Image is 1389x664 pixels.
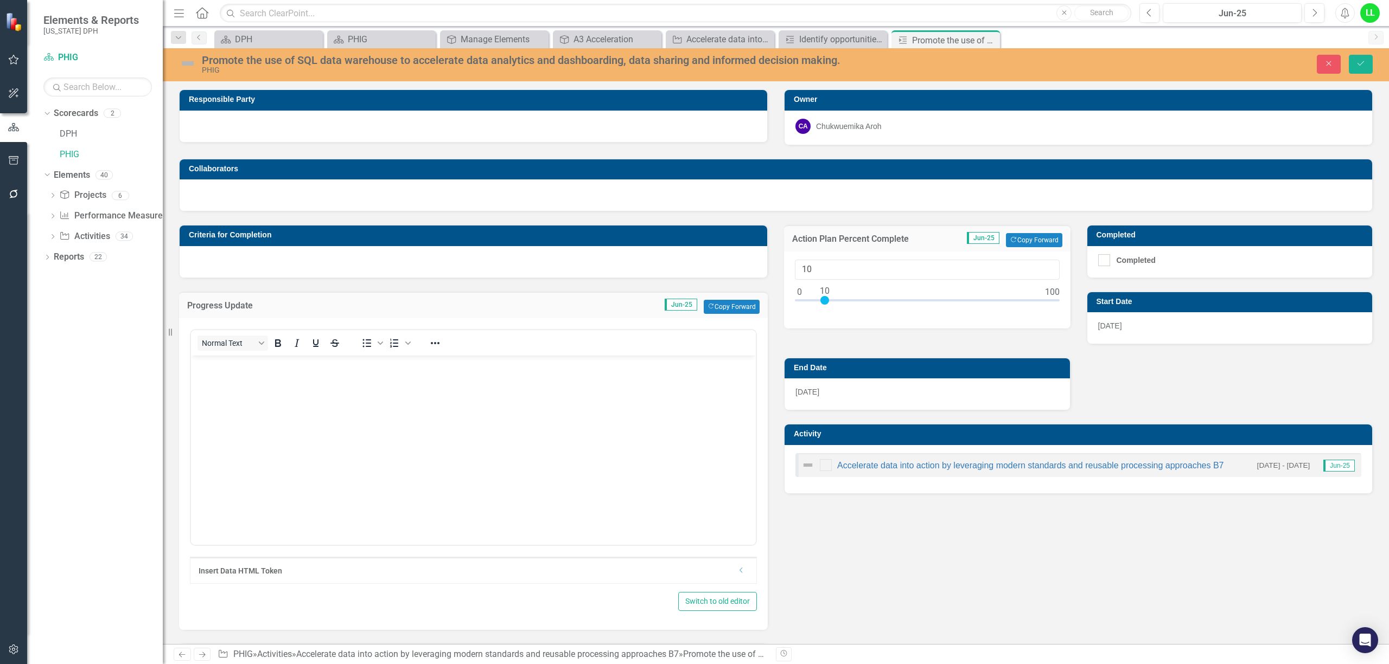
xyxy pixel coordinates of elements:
[967,232,999,244] span: Jun-25
[95,170,113,179] div: 40
[43,14,139,27] span: Elements & Reports
[59,230,110,243] a: Activities
[704,300,760,314] button: Copy Forward
[799,33,884,46] div: Identify opportunities to reduce the complexity of data ingestion and explored solutions that per...
[104,109,121,118] div: 2
[220,4,1131,23] input: Search ClearPoint...
[189,231,762,239] h3: Criteria for Completion
[269,336,287,351] button: Bold
[792,234,941,244] h3: Action Plan Percent Complete
[1097,231,1367,239] h3: Completed
[837,461,1224,470] a: Accelerate data into action by leveraging modern standards and reusable processing approaches B7
[668,33,772,46] a: Accelerate data into action by leveraging modern standards and reusable processing approaches B7
[1098,321,1122,330] span: [DATE]
[1257,460,1310,470] small: [DATE] - [DATE]
[54,169,90,182] a: Elements
[1360,3,1380,23] button: LL
[426,336,444,351] button: Reveal or hide additional toolbar items
[1090,8,1113,17] span: Search
[288,336,306,351] button: Italic
[54,107,98,120] a: Scorecards
[202,54,856,66] div: Promote the use of SQL data warehouse to accelerate data analytics and dashboarding, data sharing...
[54,251,84,263] a: Reports
[1074,5,1129,21] button: Search
[1006,233,1062,247] button: Copy Forward
[116,232,133,241] div: 34
[43,51,152,64] a: PHIG
[217,33,320,46] a: DPH
[233,649,253,659] a: PHIG
[816,121,882,132] div: Chukwuemika Aroh
[187,301,421,311] h3: Progress Update
[90,253,107,262] div: 22
[202,66,856,74] div: PHIG
[358,336,385,351] div: Bullet list
[5,12,24,31] img: ClearPoint Strategy
[179,55,196,72] img: Not Defined
[1097,298,1367,306] h3: Start Date
[781,33,884,46] a: Identify opportunities to reduce the complexity of data ingestion and explored solutions that per...
[794,95,1367,104] h3: Owner
[197,336,268,351] button: Block Normal Text
[326,336,344,351] button: Strikethrough
[1352,627,1378,653] div: Open Intercom Messenger
[385,336,412,351] div: Numbered list
[112,191,129,200] div: 6
[678,592,757,611] button: Switch to old editor
[189,165,1367,173] h3: Collaborators
[348,33,433,46] div: PHIG
[43,78,152,96] input: Search Below...
[60,128,163,140] a: DPH
[257,649,292,659] a: Activities
[191,356,756,545] iframe: Rich Text Area
[665,299,697,311] span: Jun-25
[235,33,320,46] div: DPH
[1167,7,1298,20] div: Jun-25
[199,565,732,576] div: Insert Data HTML Token
[683,649,1190,659] div: Promote the use of SQL data warehouse to accelerate data analytics and dashboarding, data sharing...
[1163,3,1302,23] button: Jun-25
[59,189,106,202] a: Projects
[912,34,997,47] div: Promote the use of SQL data warehouse to accelerate data analytics and dashboarding, data sharing...
[307,336,325,351] button: Underline
[794,430,1367,438] h3: Activity
[795,119,811,134] div: CA
[801,459,814,472] img: Not Defined
[60,149,163,161] a: PHIG
[43,27,139,35] small: [US_STATE] DPH
[1323,460,1355,472] span: Jun-25
[218,648,768,661] div: » » »
[59,210,167,222] a: Performance Measures
[330,33,433,46] a: PHIG
[189,95,762,104] h3: Responsible Party
[443,33,546,46] a: Manage Elements
[556,33,659,46] a: A3 Acceleration
[296,649,679,659] a: Accelerate data into action by leveraging modern standards and reusable processing approaches B7
[574,33,659,46] div: A3 Acceleration
[686,33,772,46] div: Accelerate data into action by leveraging modern standards and reusable processing approaches B7
[461,33,546,46] div: Manage Elements
[202,339,255,347] span: Normal Text
[795,388,819,396] span: [DATE]
[794,364,1065,372] h3: End Date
